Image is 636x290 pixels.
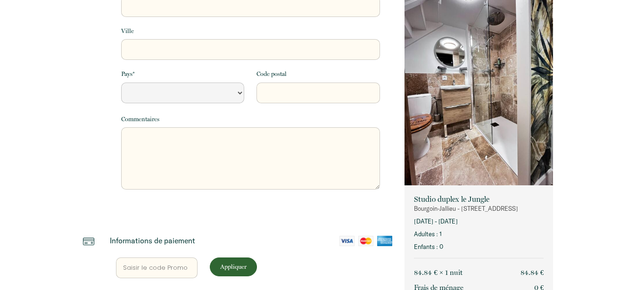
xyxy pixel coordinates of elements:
p: 84.84 € [520,267,544,278]
label: Pays [121,69,135,79]
p: Informations de paiement [110,236,195,245]
p: Enfants : 0 [414,242,544,251]
select: Default select example [121,83,244,103]
p: 84.84 € × 1 nuit [414,267,463,278]
p: Adultes : 1 [414,230,544,239]
label: Ville [121,26,134,36]
img: amex [377,236,392,246]
input: Saisir le code Promo [116,257,198,278]
p: Bourgoin-Jallieu - [STREET_ADDRESS] [414,204,544,213]
label: Commentaires [121,115,159,124]
img: visa-card [339,236,355,246]
img: mastercard [358,236,373,246]
p: Appliquer [213,262,254,271]
p: [DATE] - [DATE] [414,217,544,226]
p: Studio duplex le Jungle [414,195,544,204]
label: Code postal [256,69,287,79]
img: credit-card [83,236,94,247]
button: Appliquer [210,257,257,276]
